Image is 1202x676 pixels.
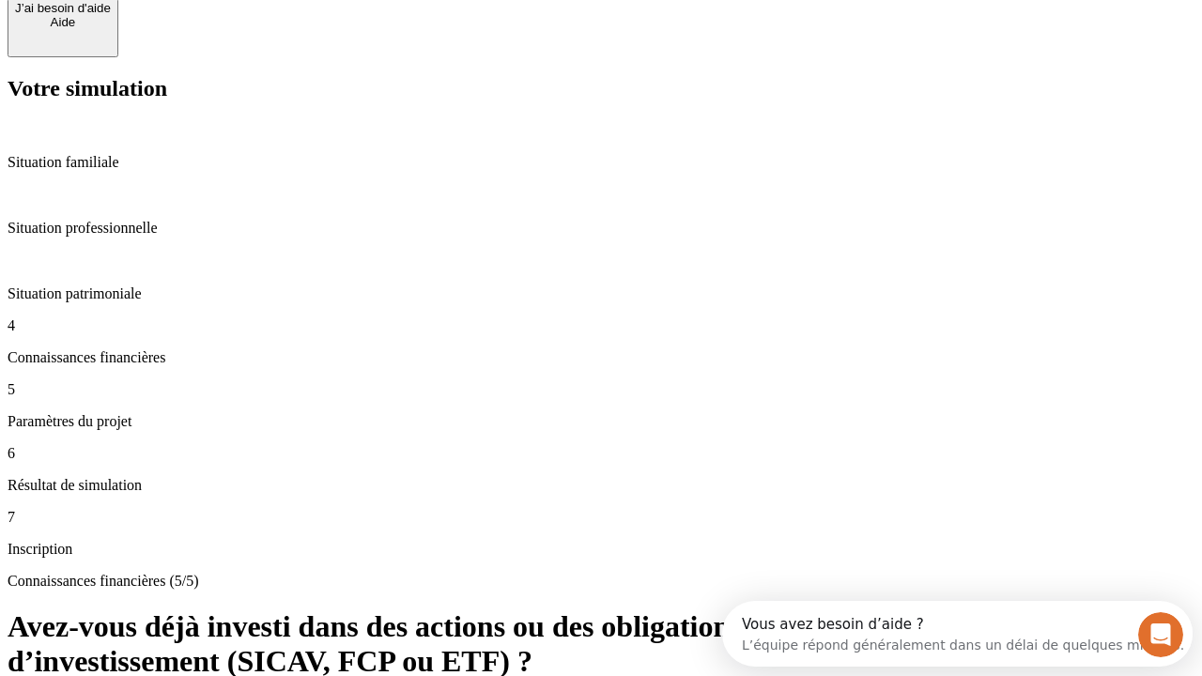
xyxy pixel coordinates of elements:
iframe: Intercom live chat discovery launcher [722,601,1193,667]
iframe: Intercom live chat [1138,612,1183,657]
div: Aide [15,15,111,29]
p: Paramètres du projet [8,413,1194,430]
p: 5 [8,381,1194,398]
p: Situation professionnelle [8,220,1194,237]
p: Connaissances financières [8,349,1194,366]
div: L’équipe répond généralement dans un délai de quelques minutes. [20,31,462,51]
p: Situation familiale [8,154,1194,171]
p: 4 [8,317,1194,334]
div: Vous avez besoin d’aide ? [20,16,462,31]
h2: Votre simulation [8,76,1194,101]
p: Résultat de simulation [8,477,1194,494]
p: Situation patrimoniale [8,285,1194,302]
p: Inscription [8,541,1194,558]
p: Connaissances financières (5/5) [8,573,1194,590]
p: 6 [8,445,1194,462]
div: J’ai besoin d'aide [15,1,111,15]
p: 7 [8,509,1194,526]
div: Ouvrir le Messenger Intercom [8,8,517,59]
